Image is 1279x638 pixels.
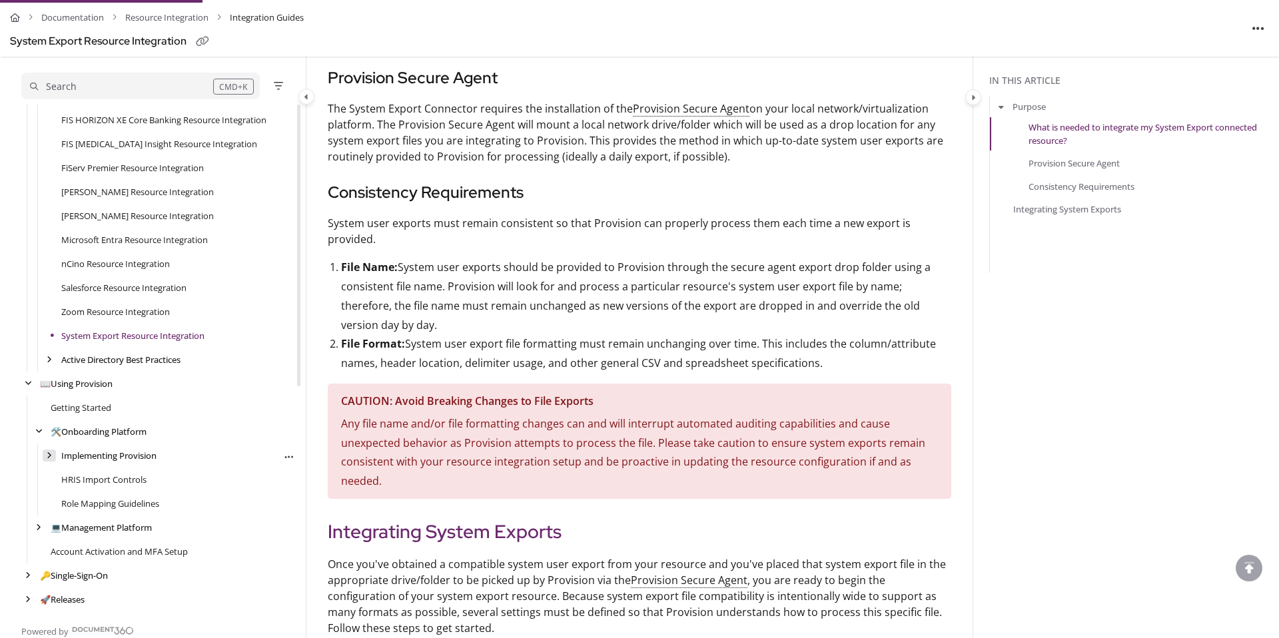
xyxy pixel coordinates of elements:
[61,497,159,510] a: Role Mapping Guidelines
[61,185,214,198] a: Jack Henry SilverLake Resource Integration
[270,78,286,94] button: Filter
[61,449,157,462] a: Implementing Provision
[341,414,938,491] div: Any file name and/or file formatting changes can and will interrupt automated auditing capabiliti...
[21,73,260,99] button: Search
[61,353,181,366] a: Active Directory Best Practices
[21,622,134,638] a: Powered by Document360 - opens in a new tab
[282,448,295,463] div: More options
[341,334,951,373] li: System user export file formatting must remain unchanging over time. This includes the column/att...
[40,378,51,390] span: 📖
[213,79,254,95] div: CMD+K
[41,8,104,27] a: Documentation
[46,79,77,94] div: Search
[40,593,85,606] a: Releases
[61,281,187,294] a: Salesforce Resource Integration
[1013,100,1046,113] a: Purpose
[21,569,35,582] div: arrow
[631,573,747,588] span: Provision Secure Agent
[40,569,51,581] span: 🔑
[328,215,951,247] p: System user exports must remain consistent so that Provision can properly process them each time ...
[282,450,295,463] button: Article more options
[43,354,56,366] div: arrow
[328,556,951,636] p: Once you've obtained a compatible system user export from your resource and you've placed that sy...
[125,8,209,27] a: Resource Integration
[40,569,108,582] a: Single-Sign-On
[989,73,1274,88] div: In this article
[21,378,35,390] div: arrow
[51,401,111,414] a: Getting Started
[1013,202,1121,215] a: Integrating System Exports
[328,66,951,90] h3: Provision Secure Agent
[61,161,204,174] a: FiServ Premier Resource Integration
[328,180,951,204] h3: Consistency Requirements
[230,8,304,27] span: Integration Guides
[61,257,170,270] a: nCino Resource Integration
[61,473,147,486] a: HRIS Import Controls
[40,377,113,390] a: Using Provision
[341,260,398,274] strong: File Name:
[995,99,1007,114] button: arrow
[51,521,61,533] span: 💻
[21,625,69,638] span: Powered by
[51,521,152,534] a: Management Platform
[1029,121,1274,147] a: What is needed to integrate my System Export connected resource?
[341,392,938,414] div: CAUTION: Avoid Breaking Changes to File Exports
[43,450,56,462] div: arrow
[61,113,266,127] a: FIS HORIZON XE Core Banking Resource Integration
[32,426,45,438] div: arrow
[341,336,405,351] strong: File Format:
[32,521,45,534] div: arrow
[61,137,257,151] a: FIS IBS Insight Resource Integration
[61,209,214,222] a: Jack Henry Symitar Resource Integration
[61,305,170,318] a: Zoom Resource Integration
[298,89,314,105] button: Category toggle
[10,8,20,27] a: Home
[1029,179,1134,192] a: Consistency Requirements
[633,101,749,117] span: Provision Secure Agent
[10,32,187,51] div: System Export Resource Integration
[1248,17,1269,39] button: Article more options
[40,593,51,605] span: 🚀
[328,101,951,164] p: The System Export Connector requires the installation of the on your local network/virtualization...
[965,89,981,105] button: Category toggle
[1029,157,1120,170] a: Provision Secure Agent
[341,258,951,334] li: System user exports should be provided to Provision through the secure agent export drop folder u...
[328,517,951,545] h2: Integrating System Exports
[1236,555,1262,581] div: scroll to top
[21,593,35,606] div: arrow
[61,329,205,342] a: System Export Resource Integration
[51,545,188,558] a: Account Activation and MFA Setup
[192,31,213,53] button: Copy link of
[51,425,147,438] a: Onboarding Platform
[72,627,134,635] img: Document360
[61,233,208,246] a: Microsoft Entra Resource Integration
[51,426,61,438] span: 🛠️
